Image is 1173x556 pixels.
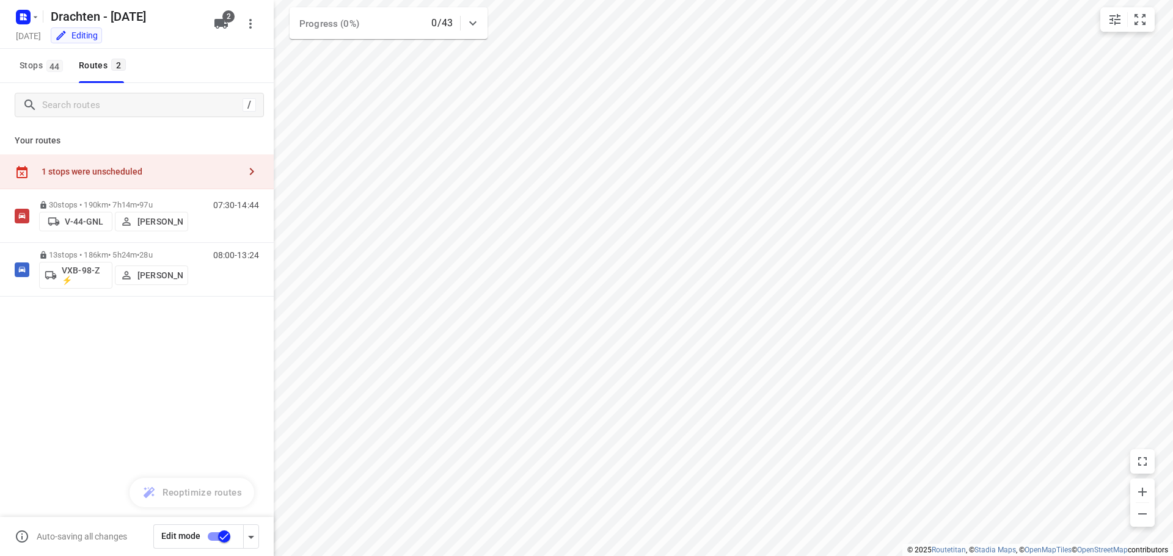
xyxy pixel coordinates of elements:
[37,532,127,541] p: Auto-saving all changes
[137,250,139,259] span: •
[209,12,233,36] button: 2
[42,167,239,176] div: 1 stops were unscheduled
[39,250,188,259] p: 13 stops • 186km • 5h24m
[907,546,1168,554] li: © 2025 , © , © © contributors
[1128,7,1152,32] button: Fit zoom
[137,217,183,226] p: [PERSON_NAME]
[139,250,152,259] span: 28u
[299,18,359,29] span: Progress (0%)
[11,29,46,43] h5: Project date
[55,29,98,42] div: You are currently in edit mode.
[137,270,183,280] p: [PERSON_NAME]
[161,531,200,541] span: Edit mode
[974,546,1016,554] a: Stadia Maps
[137,200,139,209] span: •
[222,10,235,23] span: 2
[115,212,188,231] button: [PERSON_NAME]
[20,58,67,73] span: Stops
[431,16,453,31] p: 0/43
[213,250,259,260] p: 08:00-13:24
[238,12,263,36] button: More
[213,200,259,210] p: 07:30-14:44
[39,212,112,231] button: V-44-GNL
[65,217,103,226] p: V-44-GNL
[42,96,243,115] input: Search routes
[46,7,204,26] h5: Rename
[115,265,188,285] button: [PERSON_NAME]
[1077,546,1128,554] a: OpenStreetMap
[1025,546,1072,554] a: OpenMapTiles
[130,478,254,507] button: Reoptimize routes
[139,200,152,209] span: 97u
[39,262,112,289] button: VXB-98-Z ⚡
[244,529,258,544] div: Driver app settings
[290,7,488,39] div: Progress (0%)0/43
[1103,7,1127,32] button: Map settings
[62,265,107,285] p: VXB-98-Z ⚡
[46,60,63,72] span: 44
[79,58,130,73] div: Routes
[39,200,188,209] p: 30 stops • 190km • 7h14m
[111,59,126,71] span: 2
[15,134,259,147] p: Your routes
[1100,7,1155,32] div: small contained button group
[932,546,966,554] a: Routetitan
[243,98,256,112] div: /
